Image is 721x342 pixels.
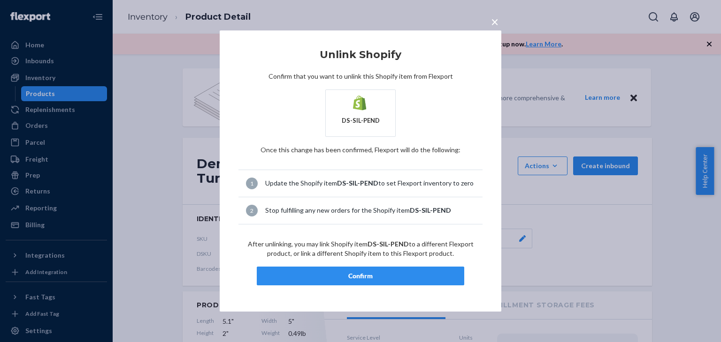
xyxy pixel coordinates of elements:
div: 2 [246,205,258,216]
div: Update the Shopify item to set Flexport inventory to zero [265,178,475,188]
div: Stop fulfilling any new orders for the Shopify item [265,206,475,215]
span: DS-SIL-PEND [337,179,378,187]
span: DS-SIL-PEND [368,240,409,248]
h2: Unlink Shopify [238,49,483,60]
p: After unlinking, you may link Shopify item to a different Flexport product, or link a different S... [238,239,483,258]
span: × [491,14,499,30]
span: DS-SIL-PEND [410,206,451,214]
div: Confirm [265,271,456,281]
div: 1 [246,178,258,189]
button: Confirm [257,267,464,285]
p: Confirm that you want to unlink this Shopify item from Flexport [238,72,483,81]
p: Once this change has been confirmed, Flexport will do the following : [238,145,483,155]
div: DS-SIL-PEND [342,116,380,125]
